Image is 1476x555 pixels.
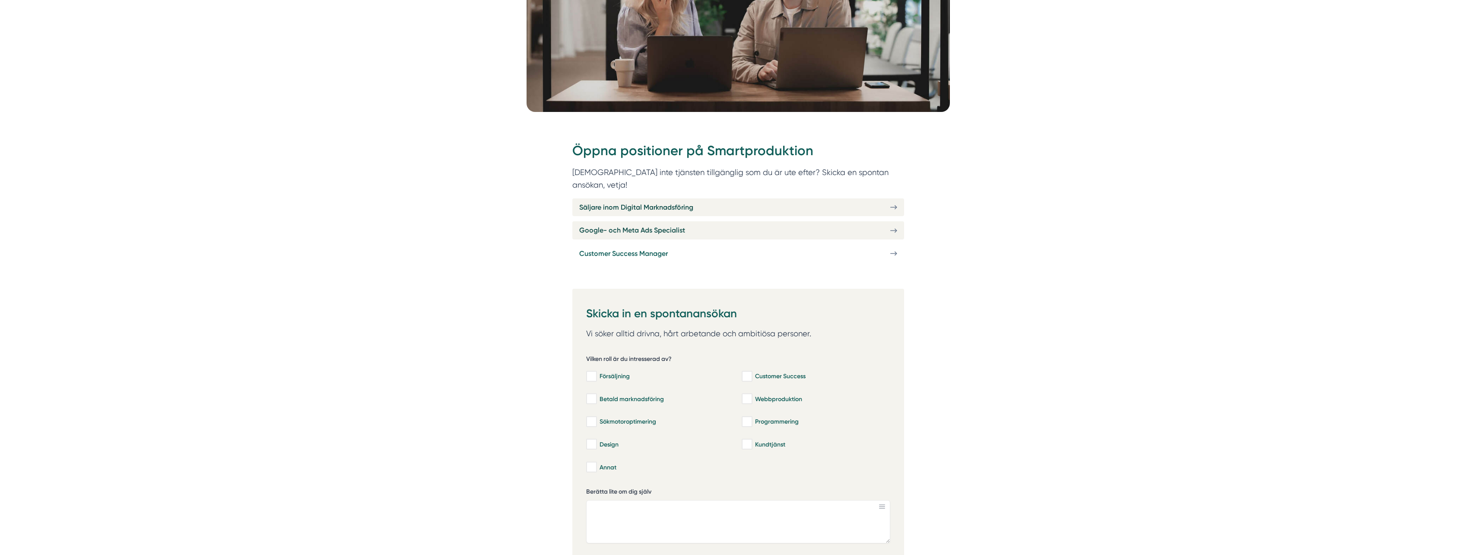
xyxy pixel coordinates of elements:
input: Webbproduktion [742,395,752,403]
h2: Öppna positioner på Smartproduktion [572,141,904,166]
p: [DEMOGRAPHIC_DATA] inte tjänsten tillgänglig som du är ute efter? Skicka en spontan ansökan, vetja! [572,166,904,191]
a: Customer Success Manager [572,245,904,262]
input: Customer Success [742,372,752,381]
h3: Skicka in en spontanansökan [586,303,890,327]
span: Google- och Meta Ads Specialist [579,225,685,236]
p: Vi söker alltid drivna, hårt arbetande och ambitiösa personer. [586,327,890,340]
input: Försäljning [586,372,596,381]
span: Customer Success Manager [579,248,668,259]
span: Säljare inom Digital Marknadsföring [579,202,693,213]
a: Säljare inom Digital Marknadsföring [572,198,904,216]
input: Programmering [742,418,752,426]
input: Kundtjänst [742,440,752,449]
label: Berätta lite om dig själv [586,488,890,498]
input: Annat [586,463,596,472]
input: Sökmotoroptimering [586,418,596,426]
input: Design [586,440,596,449]
input: Betald marknadsföring [586,395,596,403]
a: Google- och Meta Ads Specialist [572,221,904,239]
h5: Vilken roll är du intresserad av? [586,355,672,366]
